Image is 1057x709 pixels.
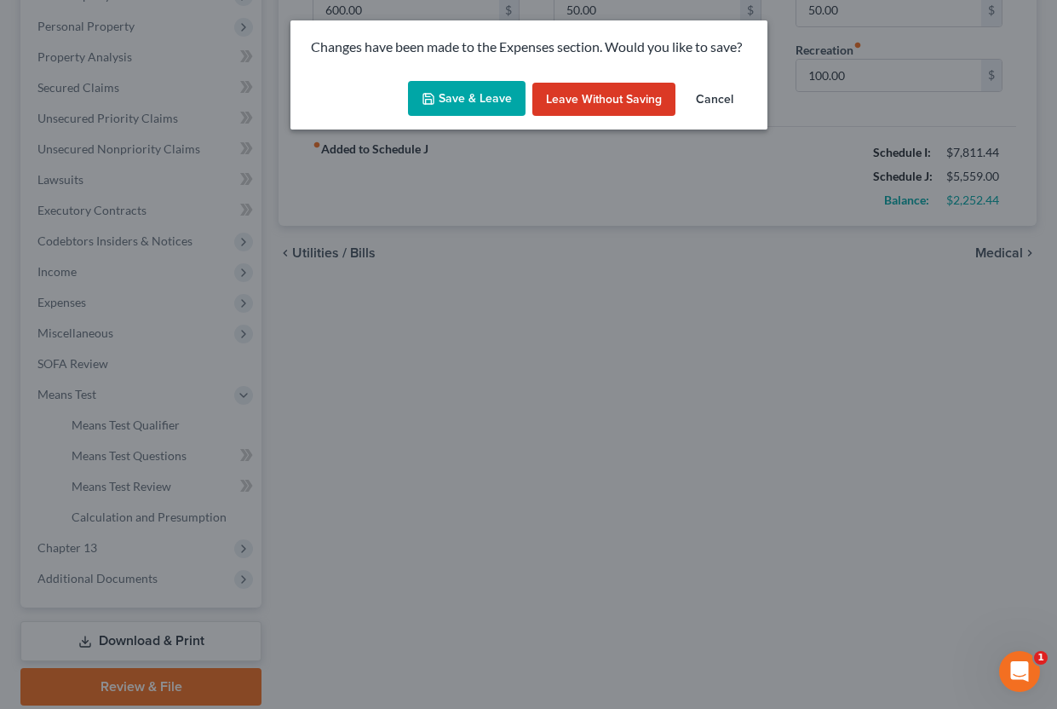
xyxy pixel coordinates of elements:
span: 1 [1034,651,1048,665]
button: Leave without Saving [532,83,675,117]
button: Cancel [682,83,747,117]
p: Changes have been made to the Expenses section. Would you like to save? [311,37,747,57]
iframe: Intercom live chat [999,651,1040,692]
button: Save & Leave [408,81,526,117]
